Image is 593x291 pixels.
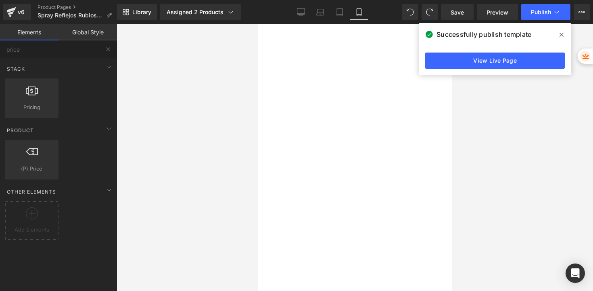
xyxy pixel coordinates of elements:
a: Desktop [291,4,311,20]
a: New Library [117,4,157,20]
a: Global Style [58,24,117,40]
span: Save [451,8,464,17]
a: Tablet [330,4,349,20]
span: Publish [531,9,551,15]
span: Other Elements [6,188,57,196]
a: v6 [3,4,31,20]
a: Laptop [311,4,330,20]
button: Redo [422,4,438,20]
span: Product [6,127,35,134]
span: (P) Price [7,164,56,173]
button: Publish [521,4,570,20]
button: More [574,4,590,20]
a: Product Pages [38,4,118,11]
span: Preview [487,8,508,17]
span: Add Elements [7,226,56,234]
span: Library [132,8,151,16]
span: Pricing [7,103,56,112]
a: Preview [477,4,518,20]
span: Successfully publish template [436,30,531,39]
a: Mobile [349,4,369,20]
div: Assigned 2 Products [167,8,235,16]
a: View Live Page [425,53,565,69]
button: Undo [402,4,418,20]
span: Stack [6,65,26,73]
span: Spray Reflejos Rubios V4 [38,12,103,19]
div: v6 [16,7,26,17]
div: Open Intercom Messenger [566,264,585,283]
